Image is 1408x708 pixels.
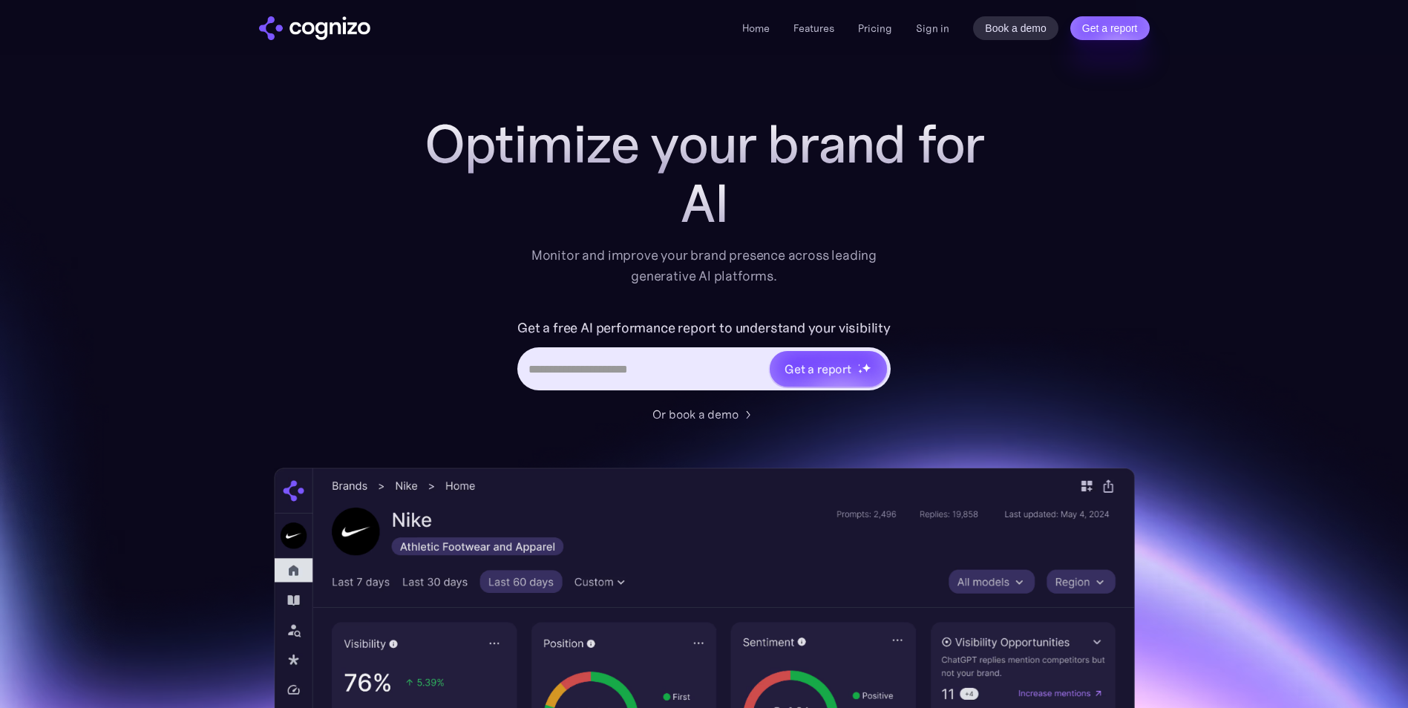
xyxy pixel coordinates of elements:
a: Pricing [858,22,892,35]
a: Get a report [1070,16,1150,40]
div: Get a report [785,360,851,378]
form: Hero URL Input Form [517,316,891,398]
img: star [862,363,871,373]
a: Get a reportstarstarstar [768,350,888,388]
div: Or book a demo [652,405,739,423]
div: Monitor and improve your brand presence across leading generative AI platforms. [522,245,887,286]
img: star [858,364,860,366]
div: AI [407,174,1001,233]
img: star [858,369,863,374]
a: Home [742,22,770,35]
label: Get a free AI performance report to understand your visibility [517,316,891,340]
a: Features [793,22,834,35]
a: home [259,16,370,40]
h1: Optimize your brand for [407,114,1001,174]
a: Sign in [916,19,949,37]
a: Book a demo [973,16,1058,40]
a: Or book a demo [652,405,756,423]
img: cognizo logo [259,16,370,40]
